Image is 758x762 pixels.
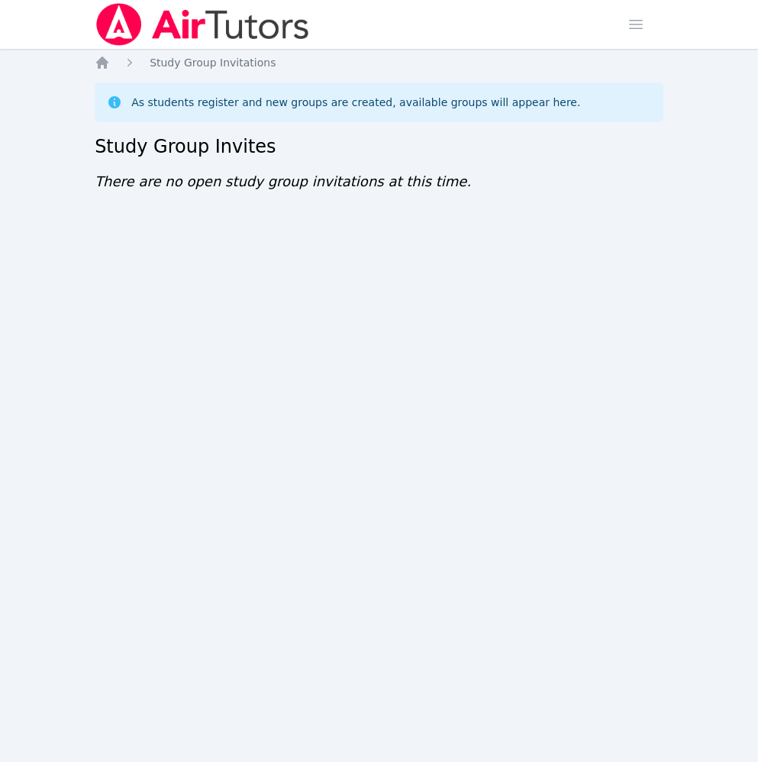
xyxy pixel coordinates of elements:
[95,3,311,46] img: Air Tutors
[95,134,663,159] h2: Study Group Invites
[131,95,580,110] div: As students register and new groups are created, available groups will appear here.
[150,55,276,70] a: Study Group Invitations
[150,57,276,69] span: Study Group Invitations
[95,55,663,70] nav: Breadcrumb
[95,173,471,189] span: There are no open study group invitations at this time.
